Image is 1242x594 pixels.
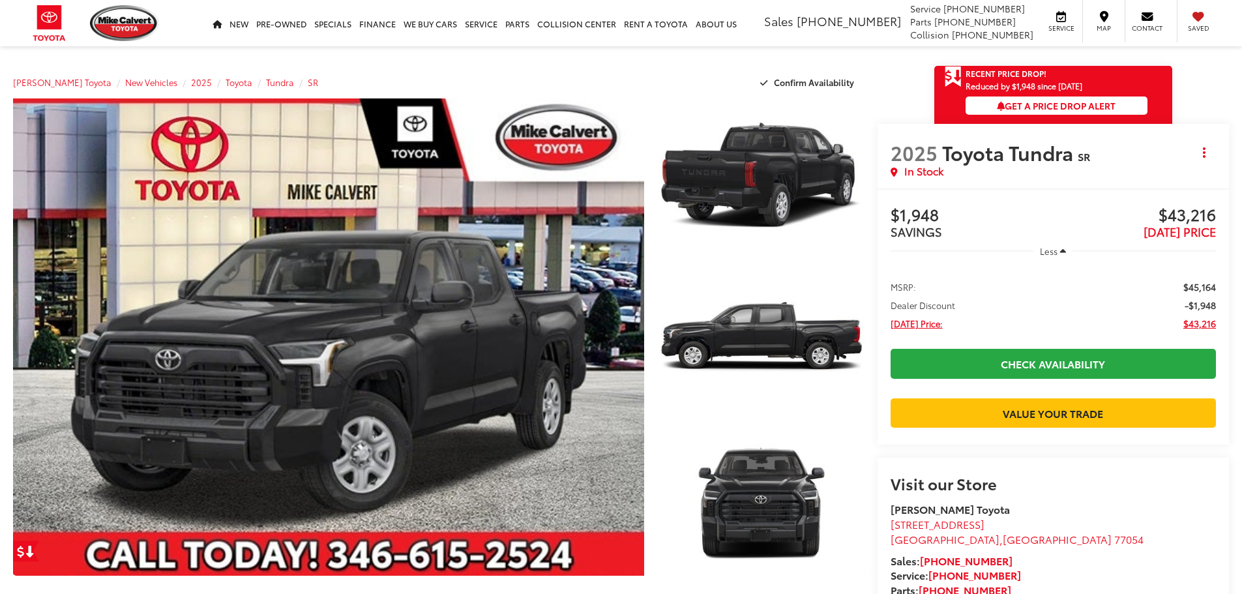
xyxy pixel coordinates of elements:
[891,317,943,330] span: [DATE] Price:
[891,223,942,240] span: SAVINGS
[920,553,1013,568] a: [PHONE_NUMBER]
[1003,531,1112,546] span: [GEOGRAPHIC_DATA]
[1046,23,1076,33] span: Service
[125,76,177,88] a: New Vehicles
[7,96,650,578] img: 2025 Toyota Tundra SR
[1033,239,1072,263] button: Less
[656,258,866,416] img: 2025 Toyota Tundra SR
[13,98,644,576] a: Expand Photo 0
[943,2,1025,15] span: [PHONE_NUMBER]
[1078,149,1090,164] span: SR
[1040,245,1057,257] span: Less
[966,68,1046,79] span: Recent Price Drop!
[904,164,943,179] span: In Stock
[1053,206,1216,226] span: $43,216
[934,66,1172,82] a: Get Price Drop Alert Recent Price Drop!
[910,28,949,41] span: Collision
[774,76,854,88] span: Confirm Availability
[891,516,984,531] span: [STREET_ADDRESS]
[966,82,1147,90] span: Reduced by $1,948 since [DATE]
[1184,23,1213,33] span: Saved
[1144,223,1216,240] span: [DATE] PRICE
[1183,317,1216,330] span: $43,216
[891,349,1216,378] a: Check Availability
[90,5,159,41] img: Mike Calvert Toyota
[891,138,938,166] span: 2025
[753,71,865,94] button: Confirm Availability
[764,12,793,29] span: Sales
[891,501,1010,516] strong: [PERSON_NAME] Toyota
[1193,141,1216,164] button: Actions
[891,531,1144,546] span: ,
[891,475,1216,492] h2: Visit our Store
[910,15,932,28] span: Parts
[658,98,865,253] a: Expand Photo 1
[945,66,962,88] span: Get Price Drop Alert
[13,541,39,561] a: Get Price Drop Alert
[891,567,1021,582] strong: Service:
[797,12,901,29] span: [PHONE_NUMBER]
[891,553,1013,568] strong: Sales:
[891,299,955,312] span: Dealer Discount
[942,138,1078,166] span: Toyota Tundra
[656,420,866,578] img: 2025 Toyota Tundra SR
[658,260,865,415] a: Expand Photo 2
[656,97,866,254] img: 2025 Toyota Tundra SR
[1185,299,1216,312] span: -$1,948
[910,2,941,15] span: Service
[891,531,999,546] span: [GEOGRAPHIC_DATA]
[13,76,111,88] a: [PERSON_NAME] Toyota
[891,398,1216,428] a: Value Your Trade
[226,76,252,88] a: Toyota
[308,76,318,88] a: SR
[658,422,865,576] a: Expand Photo 3
[1114,531,1144,546] span: 77054
[891,516,1144,546] a: [STREET_ADDRESS] [GEOGRAPHIC_DATA],[GEOGRAPHIC_DATA] 77054
[1183,280,1216,293] span: $45,164
[891,206,1054,226] span: $1,948
[1203,147,1205,158] span: dropdown dots
[266,76,294,88] a: Tundra
[952,28,1033,41] span: [PHONE_NUMBER]
[1089,23,1118,33] span: Map
[1132,23,1162,33] span: Contact
[928,567,1021,582] a: [PHONE_NUMBER]
[934,15,1016,28] span: [PHONE_NUMBER]
[191,76,212,88] a: 2025
[997,99,1116,112] span: Get a Price Drop Alert
[891,280,916,293] span: MSRP:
